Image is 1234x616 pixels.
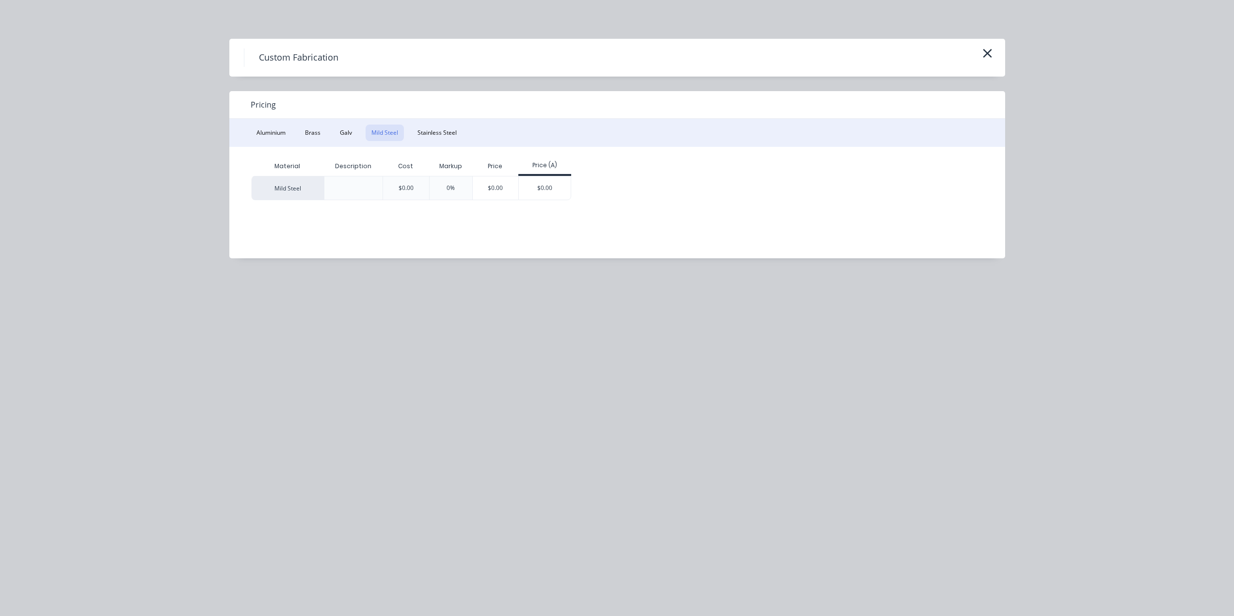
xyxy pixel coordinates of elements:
button: Stainless Steel [412,125,463,141]
div: Price (A) [518,161,571,170]
div: Description [327,154,379,178]
div: Markup [429,157,472,176]
div: Price [472,157,519,176]
div: $0.00 [399,184,414,192]
button: Aluminium [251,125,291,141]
button: Galv [334,125,358,141]
div: 0% [447,184,455,192]
button: Mild Steel [366,125,404,141]
div: Material [251,157,324,176]
button: Brass [299,125,326,141]
span: Pricing [251,99,276,111]
div: Mild Steel [251,176,324,200]
h4: Custom Fabrication [244,48,353,67]
div: Cost [383,157,429,176]
div: $0.00 [473,176,519,200]
div: $0.00 [519,176,571,200]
